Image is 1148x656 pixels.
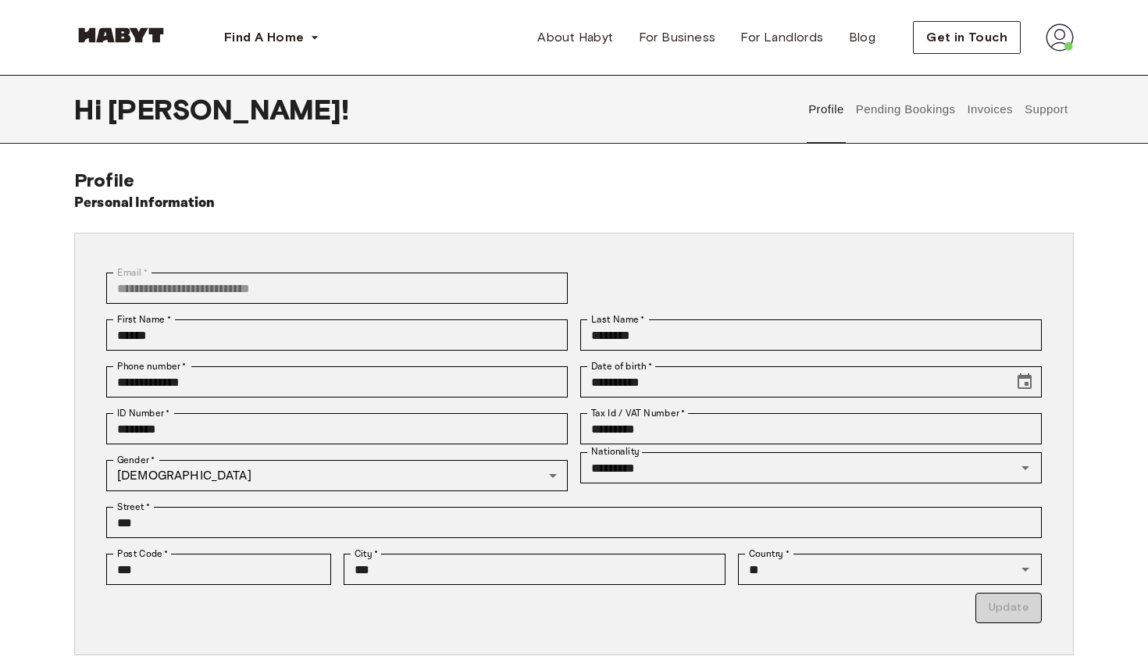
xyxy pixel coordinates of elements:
[106,273,568,304] div: You can't change your email address at the moment. Please reach out to customer support in case y...
[749,547,790,561] label: Country
[117,547,169,561] label: Post Code
[1014,457,1036,479] button: Open
[74,93,108,126] span: Hi
[224,28,304,47] span: Find A Home
[117,359,187,373] label: Phone number
[591,359,652,373] label: Date of birth
[1014,558,1036,580] button: Open
[639,28,716,47] span: For Business
[836,22,889,53] a: Blog
[74,27,168,43] img: Habyt
[591,445,640,458] label: Nationality
[117,312,171,326] label: First Name
[108,93,349,126] span: [PERSON_NAME] !
[803,75,1074,144] div: user profile tabs
[591,312,645,326] label: Last Name
[117,266,148,280] label: Email
[849,28,876,47] span: Blog
[117,500,150,514] label: Street
[106,460,568,491] div: [DEMOGRAPHIC_DATA]
[913,21,1021,54] button: Get in Touch
[740,28,823,47] span: For Landlords
[591,406,685,420] label: Tax Id / VAT Number
[117,453,155,467] label: Gender
[74,192,216,214] h6: Personal Information
[807,75,847,144] button: Profile
[626,22,729,53] a: For Business
[1022,75,1070,144] button: Support
[525,22,626,53] a: About Habyt
[1046,23,1074,52] img: avatar
[117,406,169,420] label: ID Number
[355,547,379,561] label: City
[728,22,836,53] a: For Landlords
[74,169,134,191] span: Profile
[926,28,1007,47] span: Get in Touch
[212,22,332,53] button: Find A Home
[854,75,957,144] button: Pending Bookings
[965,75,1014,144] button: Invoices
[1009,366,1040,398] button: Choose date, selected date is Jan 17, 2002
[537,28,613,47] span: About Habyt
